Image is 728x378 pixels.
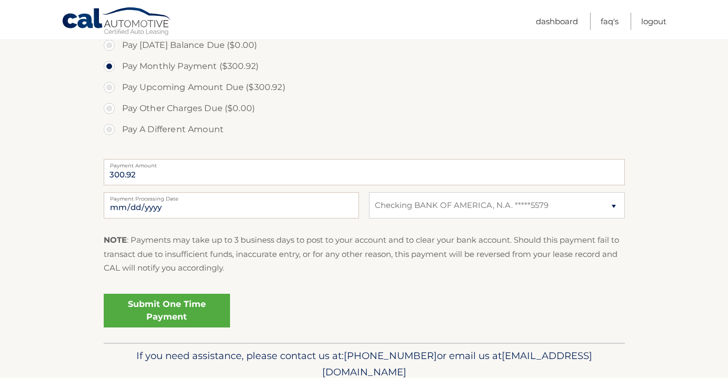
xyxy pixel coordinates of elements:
[62,7,172,37] a: Cal Automotive
[104,159,625,185] input: Payment Amount
[104,98,625,119] label: Pay Other Charges Due ($0.00)
[601,13,619,30] a: FAQ's
[104,233,625,275] p: : Payments may take up to 3 business days to post to your account and to clear your bank account....
[104,192,359,218] input: Payment Date
[104,192,359,201] label: Payment Processing Date
[104,119,625,140] label: Pay A Different Amount
[104,235,127,245] strong: NOTE
[104,56,625,77] label: Pay Monthly Payment ($300.92)
[104,77,625,98] label: Pay Upcoming Amount Due ($300.92)
[536,13,578,30] a: Dashboard
[104,294,230,327] a: Submit One Time Payment
[104,35,625,56] label: Pay [DATE] Balance Due ($0.00)
[104,159,625,167] label: Payment Amount
[344,350,437,362] span: [PHONE_NUMBER]
[641,13,666,30] a: Logout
